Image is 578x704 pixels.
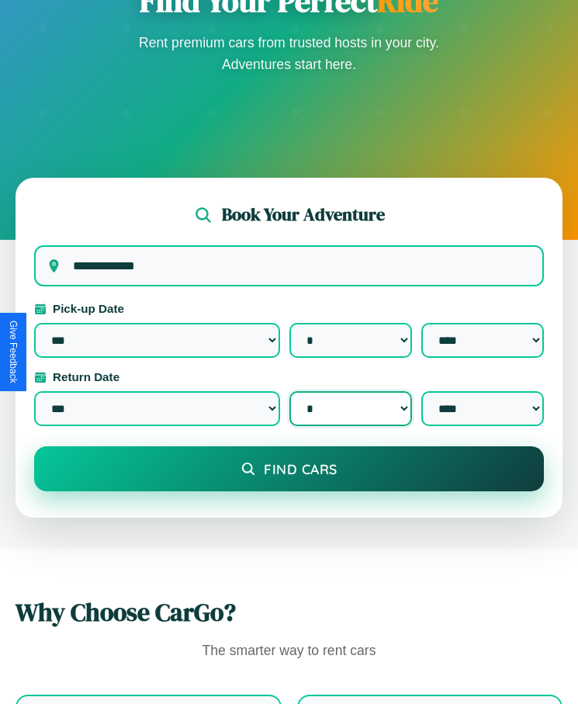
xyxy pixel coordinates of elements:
h2: Book Your Adventure [222,203,385,227]
button: Find Cars [34,446,544,491]
div: Give Feedback [8,321,19,383]
p: The smarter way to rent cars [16,639,562,664]
h2: Why Choose CarGo? [16,595,562,629]
label: Return Date [34,370,544,383]
p: Rent premium cars from trusted hosts in your city. Adventures start here. [134,32,445,75]
label: Pick-up Date [34,302,544,315]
